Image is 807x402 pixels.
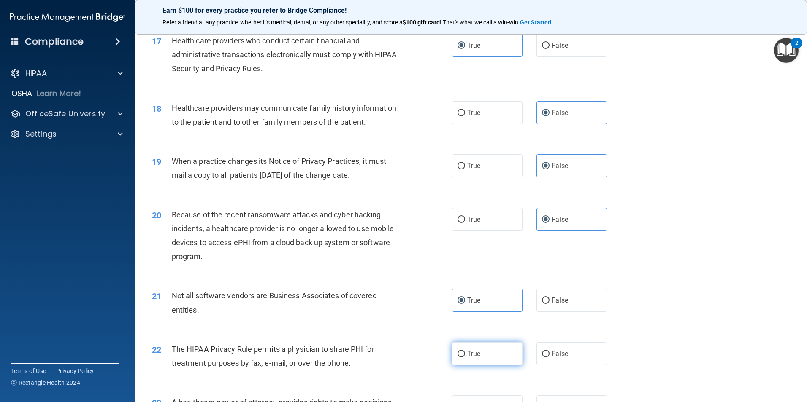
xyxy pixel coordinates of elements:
span: False [552,162,568,170]
span: Because of the recent ransomware attacks and cyber hacking incidents, a healthcare provider is no... [172,210,394,261]
span: 22 [152,345,161,355]
p: Settings [25,129,57,139]
span: True [467,350,480,358]
span: False [552,109,568,117]
span: False [552,215,568,223]
span: 21 [152,291,161,301]
img: PMB logo [10,9,125,26]
button: Open Resource Center, 2 new notifications [774,38,799,63]
strong: $100 gift card [403,19,440,26]
a: OfficeSafe University [10,109,123,119]
input: False [542,110,550,116]
span: False [552,41,568,49]
span: True [467,162,480,170]
input: True [458,351,465,357]
span: True [467,215,480,223]
span: When a practice changes its Notice of Privacy Practices, it must mail a copy to all patients [DAT... [172,157,386,180]
input: False [542,163,550,169]
span: False [552,350,568,358]
span: 17 [152,36,161,46]
a: HIPAA [10,68,123,78]
p: Earn $100 for every practice you refer to Bridge Compliance! [162,6,780,14]
input: True [458,43,465,49]
span: The HIPAA Privacy Rule permits a physician to share PHI for treatment purposes by fax, e-mail, or... [172,345,374,367]
input: False [542,43,550,49]
span: False [552,296,568,304]
a: Terms of Use [11,367,46,375]
span: Refer a friend at any practice, whether it's medical, dental, or any other speciality, and score a [162,19,403,26]
span: 19 [152,157,161,167]
p: Learn More! [37,88,81,99]
span: True [467,109,480,117]
span: Health care providers who conduct certain financial and administrative transactions electronicall... [172,36,397,73]
input: False [542,297,550,304]
p: OfficeSafe University [25,109,105,119]
span: Healthcare providers may communicate family history information to the patient and to other famil... [172,104,396,126]
span: Not all software vendors are Business Associates of covered entities. [172,291,377,314]
span: ! That's what we call a win-win. [440,19,520,26]
p: OSHA [11,88,32,99]
div: 2 [795,43,798,54]
a: Settings [10,129,123,139]
input: False [542,351,550,357]
a: Get Started [520,19,552,26]
input: True [458,163,465,169]
input: False [542,217,550,223]
strong: Get Started [520,19,551,26]
h4: Compliance [25,36,84,48]
span: Ⓒ Rectangle Health 2024 [11,378,80,387]
input: True [458,217,465,223]
a: Privacy Policy [56,367,94,375]
input: True [458,297,465,304]
span: 18 [152,104,161,114]
span: True [467,296,480,304]
span: True [467,41,480,49]
p: HIPAA [25,68,47,78]
input: True [458,110,465,116]
span: 20 [152,210,161,220]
